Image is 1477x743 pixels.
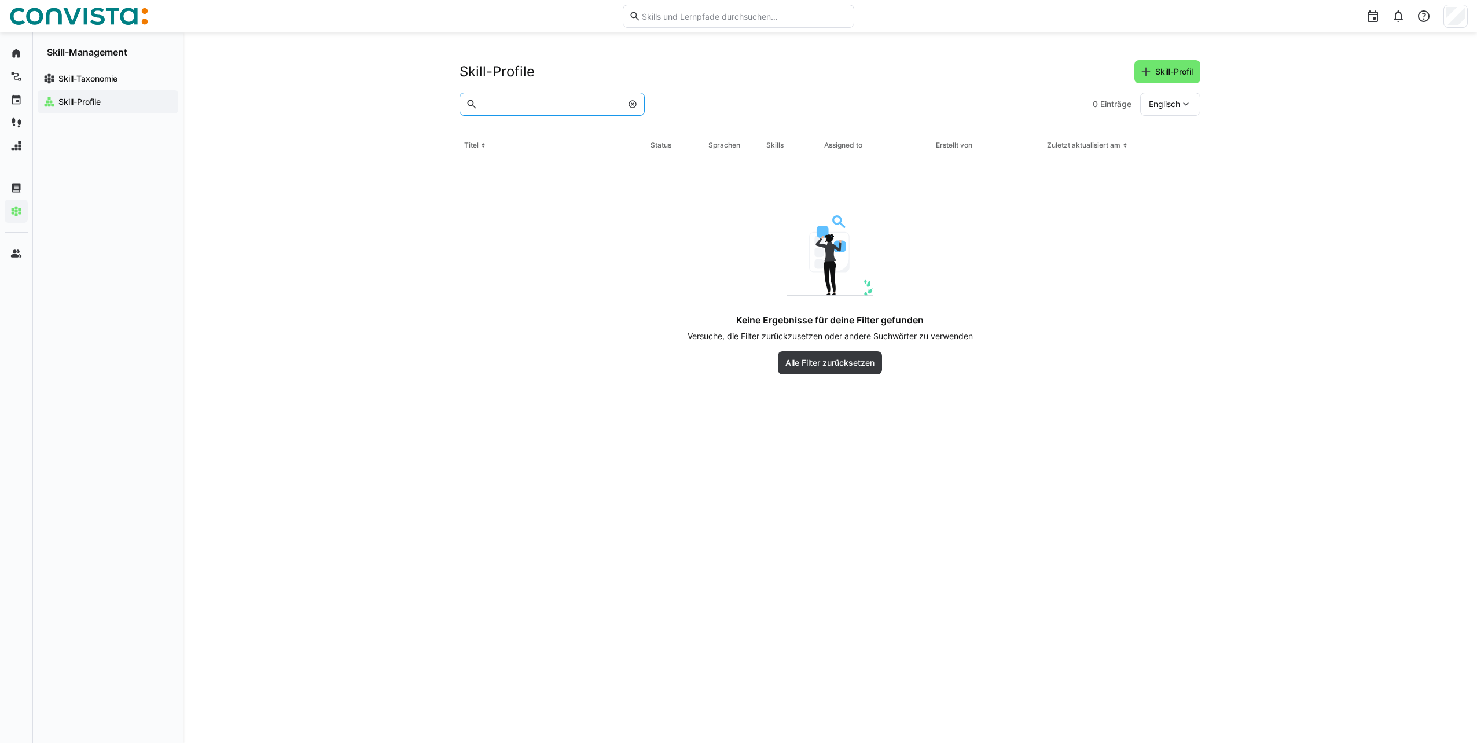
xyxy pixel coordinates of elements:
[1149,98,1180,110] span: Englisch
[736,314,924,326] h4: Keine Ergebnisse für deine Filter gefunden
[778,351,882,374] button: Alle Filter zurücksetzen
[641,11,848,21] input: Skills und Lernpfade durchsuchen…
[1100,98,1131,110] span: Einträge
[464,141,479,150] div: Titel
[1093,98,1098,110] span: 0
[460,63,535,80] h2: Skill-Profile
[1153,66,1195,78] span: Skill-Profil
[1134,60,1200,83] button: Skill-Profil
[784,357,876,369] span: Alle Filter zurücksetzen
[1047,141,1120,150] div: Zuletzt aktualisiert am
[708,141,740,150] div: Sprachen
[936,141,972,150] div: Erstellt von
[688,330,973,342] p: Versuche, die Filter zurückzusetzen oder andere Suchwörter zu verwenden
[651,141,671,150] div: Status
[766,141,784,150] div: Skills
[824,141,862,150] div: Assigned to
